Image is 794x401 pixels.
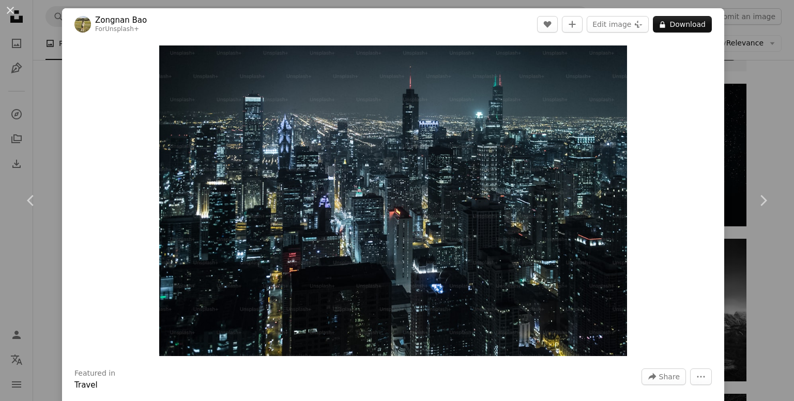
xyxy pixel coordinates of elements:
[74,380,98,390] a: Travel
[659,369,680,384] span: Share
[562,16,583,33] button: Add to Collection
[159,45,628,356] button: Zoom in on this image
[653,16,712,33] button: Download
[95,25,147,34] div: For
[732,151,794,250] a: Next
[105,25,139,33] a: Unsplash+
[587,16,649,33] button: Edit image
[642,368,686,385] button: Share this image
[690,368,712,385] button: More Actions
[537,16,558,33] button: Like
[159,45,628,356] img: a city at night
[74,16,91,33] img: Go to Zongnan Bao's profile
[95,15,147,25] a: Zongnan Bao
[74,368,115,379] h3: Featured in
